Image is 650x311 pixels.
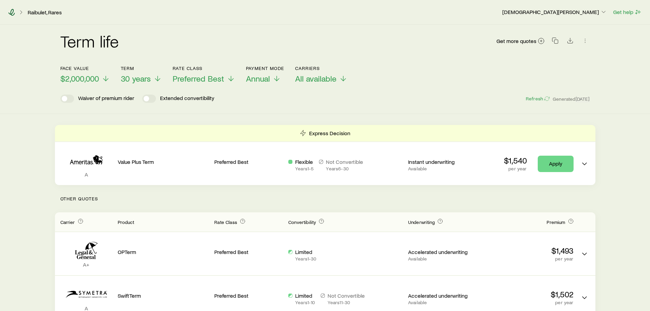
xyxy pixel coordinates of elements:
[214,249,283,255] p: Preferred Best
[496,37,545,45] a: Get more quotes
[538,156,574,172] a: Apply
[214,158,283,165] p: Preferred Best
[482,300,574,305] p: per year
[60,33,119,49] h2: Term life
[173,74,224,83] span: Preferred Best
[309,130,350,137] p: Express Decision
[295,300,315,305] p: Years 1 - 10
[118,292,209,299] p: SwiftTerm
[173,66,235,71] p: Rate Class
[60,261,112,268] p: A+
[328,292,365,299] p: Not Convertible
[60,74,99,83] span: $2,000,000
[118,219,134,225] span: Product
[295,66,347,71] p: Carriers
[326,158,363,165] p: Not Convertible
[408,292,477,299] p: Accelerated underwriting
[408,300,477,305] p: Available
[295,66,347,84] button: CarriersAll available
[525,96,550,102] button: Refresh
[408,219,435,225] span: Underwriting
[27,9,62,16] a: Raibulet, Rares
[504,156,527,165] p: $1,540
[482,256,574,261] p: per year
[288,219,316,225] span: Convertibility
[295,256,316,261] p: Years 1 - 30
[295,292,315,299] p: Limited
[295,166,314,171] p: Years 1 - 5
[78,95,134,103] p: Waiver of premium rider
[121,74,151,83] span: 30 years
[408,249,477,255] p: Accelerated underwriting
[408,166,477,171] p: Available
[295,74,336,83] span: All available
[565,39,575,45] a: Download CSV
[576,96,590,102] span: [DATE]
[482,289,574,299] p: $1,502
[496,38,536,44] span: Get more quotes
[160,95,214,103] p: Extended convertibility
[121,66,162,71] p: Term
[502,9,607,15] p: [DEMOGRAPHIC_DATA][PERSON_NAME]
[326,166,363,171] p: Years 6 - 30
[408,158,477,165] p: Instant underwriting
[328,300,365,305] p: Years 11 - 30
[214,292,283,299] p: Preferred Best
[60,66,110,71] p: Face value
[214,219,237,225] span: Rate Class
[408,256,477,261] p: Available
[482,246,574,255] p: $1,493
[295,158,314,165] p: Flexible
[173,66,235,84] button: Rate ClassPreferred Best
[118,158,209,165] p: Value Plus Term
[553,96,590,102] span: Generated
[246,66,285,84] button: Payment ModeAnnual
[246,74,270,83] span: Annual
[246,66,285,71] p: Payment Mode
[121,66,162,84] button: Term30 years
[504,166,527,171] p: per year
[502,8,607,16] button: [DEMOGRAPHIC_DATA][PERSON_NAME]
[60,171,112,178] p: A
[295,249,316,255] p: Limited
[118,249,209,255] p: OPTerm
[60,219,75,225] span: Carrier
[55,185,595,212] p: Other Quotes
[547,219,565,225] span: Premium
[613,8,642,16] button: Get help
[55,125,595,185] div: Term quotes
[60,66,110,84] button: Face value$2,000,000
